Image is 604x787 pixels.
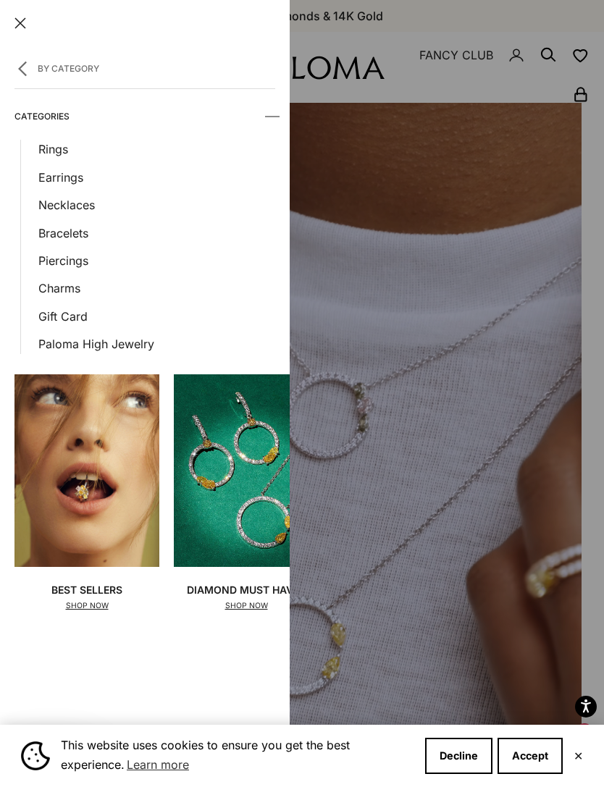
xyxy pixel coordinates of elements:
a: Best SellersSHOP NOW [14,374,159,613]
a: Diamond Must HavesSHOP NOW [174,374,319,613]
a: Paloma High Jewelry [38,334,275,353]
p: Diamond Must Haves [187,581,306,598]
p: Best Sellers [51,581,122,598]
a: Learn more [125,754,191,775]
a: Bracelets [38,224,275,243]
p: SHOP NOW [51,599,122,612]
a: Necklaces [38,195,275,214]
a: Earrings [38,168,275,187]
span: This website uses cookies to ensure you get the best experience. [61,736,414,775]
button: By Category [14,46,275,89]
img: Cookie banner [21,741,50,770]
p: SHOP NOW [187,599,306,612]
summary: Categories [14,95,275,138]
a: Gift Card [38,307,275,326]
a: Charms [38,279,275,298]
button: Accept [498,738,563,774]
button: Close [574,752,583,760]
a: Piercings [38,251,275,270]
a: Rings [38,140,275,159]
button: Decline [425,738,492,774]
